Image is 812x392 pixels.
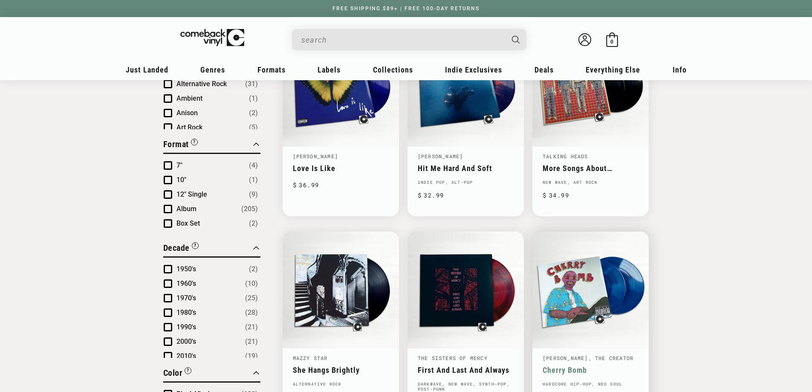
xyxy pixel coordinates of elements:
[163,243,190,253] span: Decade
[245,322,258,332] span: Number of products: (21)
[586,65,640,74] span: Everything Else
[163,241,199,256] button: Filter by Decade
[249,264,258,274] span: Number of products: (2)
[418,366,514,375] a: First And Last And Always
[301,31,503,49] input: When autocomplete results are available use up and down arrows to review and enter to select
[241,204,258,214] span: Number of products: (205)
[418,164,514,173] a: Hit Me Hard And Soft
[163,138,198,153] button: Filter by Format
[445,65,502,74] span: Indie Exclusives
[245,337,258,347] span: Number of products: (21)
[535,65,554,74] span: Deals
[163,368,183,378] span: Color
[249,108,258,118] span: Number of products: (2)
[249,160,258,171] span: Number of products: (4)
[292,29,526,50] div: Search
[176,294,196,302] span: 1970's
[176,190,207,198] span: 12" Single
[176,352,196,360] span: 2010's
[324,6,488,12] a: FREE SHIPPING $89+ | FREE 100-DAY RETURNS
[373,65,413,74] span: Collections
[176,176,186,184] span: 10"
[176,219,200,227] span: Box Set
[176,80,227,88] span: Alternative Rock
[418,354,488,361] a: The Sisters Of Mercy
[176,161,182,169] span: 7"
[543,164,639,173] a: More Songs About Buildings And Food
[176,94,202,102] span: Ambient
[176,323,196,331] span: 1990's
[293,153,338,160] a: [PERSON_NAME]
[176,205,196,213] span: Album
[249,189,258,200] span: Number of products: (9)
[200,65,225,74] span: Genres
[543,366,639,375] a: Cherry Bomb
[245,308,258,318] span: Number of products: (28)
[176,109,198,117] span: Anison
[293,366,389,375] a: She Hangs Brightly
[245,279,258,289] span: Number of products: (10)
[245,293,258,303] span: Number of products: (25)
[249,218,258,229] span: Number of products: (2)
[249,122,258,133] span: Number of products: (5)
[418,153,463,160] a: [PERSON_NAME]
[504,29,527,50] button: Search
[673,65,687,74] span: Info
[293,354,328,361] a: Mazzy Star
[249,175,258,185] span: Number of products: (1)
[176,308,196,317] span: 1980's
[543,153,588,160] a: Talking Heads
[543,354,633,361] a: [PERSON_NAME], The Creator
[176,279,196,287] span: 1960's
[293,164,389,173] a: Love Is Like
[176,265,196,273] span: 1950's
[257,65,286,74] span: Formats
[610,38,613,45] span: 0
[176,337,196,346] span: 2000's
[245,79,258,89] span: Number of products: (31)
[163,366,192,381] button: Filter by Color
[245,351,258,361] span: Number of products: (19)
[249,93,258,104] span: Number of products: (1)
[318,65,341,74] span: Labels
[176,123,202,131] span: Art Rock
[126,65,168,74] span: Just Landed
[163,139,189,149] span: Format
